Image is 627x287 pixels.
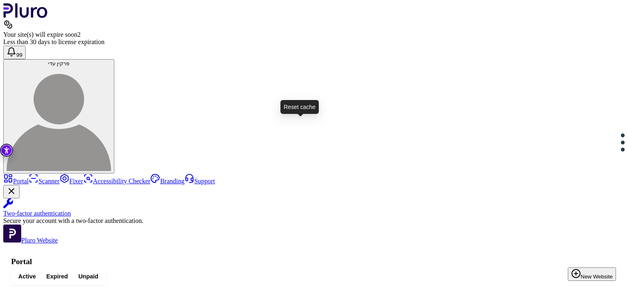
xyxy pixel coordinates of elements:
[3,12,48,19] a: Logo
[83,178,151,185] a: Accessibility Checker
[77,31,80,38] span: 2
[3,198,624,217] a: Two-factor authentication
[7,67,111,171] img: פרקין עדי
[185,178,215,185] a: Support
[73,271,103,283] button: Unpaid
[78,273,98,280] span: Unpaid
[3,31,624,38] div: Your site(s) will expire soon
[3,237,58,244] a: Open Pluro Website
[150,178,185,185] a: Branding
[48,60,70,67] span: פרקין עדי
[11,257,616,266] h1: Portal
[3,210,624,217] div: Two-factor authentication
[3,174,624,244] aside: Sidebar menu
[280,100,319,114] div: Reset cache
[568,267,616,281] button: New Website
[41,271,73,283] button: Expired
[3,59,114,174] button: פרקין עדיפרקין עדי
[3,217,624,225] div: Secure your account with a two-factor authentication.
[3,46,26,59] button: Open notifications, you have 370 new notifications
[13,271,41,283] button: Active
[47,273,68,280] span: Expired
[3,178,29,185] a: Portal
[3,38,624,46] div: Less than 30 days to license expiration
[16,52,22,58] span: 99
[29,178,60,185] a: Scanner
[3,185,20,198] button: Close Two-factor authentication notification
[60,178,83,185] a: Fixer
[18,273,36,280] span: Active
